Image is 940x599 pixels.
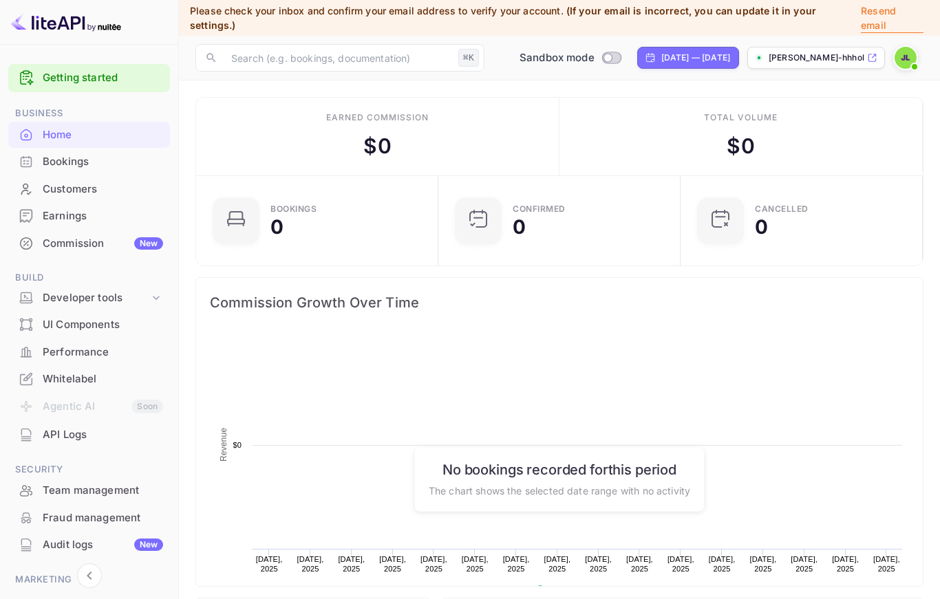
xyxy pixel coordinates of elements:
[43,317,163,333] div: UI Components
[8,366,170,391] a: Whitelabel
[8,270,170,285] span: Build
[882,433,890,442] text: $0
[520,50,595,66] span: Sandbox mode
[429,483,690,497] p: The chart shows the selected date range with no activity
[552,433,561,442] text: $0
[861,3,923,33] p: Resend email
[8,106,170,121] span: Business
[338,555,365,573] text: [DATE], 2025
[8,122,170,147] a: Home
[8,122,170,149] div: Home
[626,555,653,573] text: [DATE], 2025
[8,312,170,337] a: UI Components
[514,50,626,66] div: Switch to Production mode
[549,585,584,595] text: Revenue
[544,555,570,573] text: [DATE], 2025
[429,433,438,442] text: $0
[77,563,102,588] button: Collapse navigation
[769,52,864,64] p: [PERSON_NAME]-hhhol.nuit...
[8,176,170,203] div: Customers
[8,366,170,393] div: Whitelabel
[791,555,818,573] text: [DATE], 2025
[325,433,334,442] text: $0
[190,5,564,17] span: Please check your inbox and confirm your email address to verify your account.
[256,555,283,573] text: [DATE], 2025
[43,345,163,360] div: Performance
[873,555,900,573] text: [DATE], 2025
[43,427,163,443] div: API Logs
[223,44,453,72] input: Search (e.g. bookings, documentation)
[43,70,163,86] a: Getting started
[8,422,170,447] a: API Logs
[470,433,479,442] text: $0
[367,433,376,442] text: $0
[270,217,284,237] div: 0
[8,64,170,92] div: Getting started
[219,428,228,461] text: Revenue
[449,433,458,442] text: $0
[8,462,170,477] span: Security
[634,433,643,442] text: $0
[820,433,829,442] text: $0
[585,555,612,573] text: [DATE], 2025
[667,555,694,573] text: [DATE], 2025
[573,433,581,442] text: $0
[134,237,163,250] div: New
[8,505,170,530] a: Fraud management
[43,537,163,553] div: Audit logs
[661,52,730,64] div: [DATE] — [DATE]
[285,433,294,442] text: $0
[210,292,909,314] span: Commission Growth Over Time
[832,555,859,573] text: [DATE], 2025
[709,555,736,573] text: [DATE], 2025
[270,205,317,213] div: Bookings
[531,433,540,442] text: $0
[43,154,163,170] div: Bookings
[614,433,623,442] text: $0
[840,433,849,442] text: $0
[727,131,754,162] div: $ 0
[696,433,705,442] text: $0
[593,433,602,442] text: $0
[655,433,664,442] text: $0
[43,182,163,197] div: Customers
[511,433,520,442] text: $0
[429,461,690,477] h6: No bookings recorded for this period
[799,433,808,442] text: $0
[717,433,726,442] text: $0
[513,205,566,213] div: Confirmed
[297,555,324,573] text: [DATE], 2025
[704,111,778,124] div: Total volume
[43,236,163,252] div: Commission
[11,11,121,33] img: LiteAPI logo
[462,555,489,573] text: [DATE], 2025
[420,555,447,573] text: [DATE], 2025
[363,131,391,162] div: $ 0
[738,433,747,442] text: $0
[387,433,396,442] text: $0
[8,532,170,557] a: Audit logsNew
[233,441,242,449] text: $0
[8,505,170,532] div: Fraud management
[8,176,170,202] a: Customers
[8,572,170,587] span: Marketing
[778,433,787,442] text: $0
[755,205,809,213] div: CANCELLED
[491,433,500,442] text: $0
[8,339,170,364] a: Performance
[408,433,417,442] text: $0
[8,532,170,558] div: Audit logsNew
[8,477,170,503] a: Team management
[43,208,163,224] div: Earnings
[8,312,170,338] div: UI Components
[861,433,870,442] text: $0
[8,203,170,230] div: Earnings
[8,230,170,257] div: CommissionNew
[134,538,163,551] div: New
[8,422,170,448] div: API Logs
[8,286,170,310] div: Developer tools
[755,217,768,237] div: 0
[264,433,273,442] text: $0
[8,149,170,175] div: Bookings
[758,433,767,442] text: $0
